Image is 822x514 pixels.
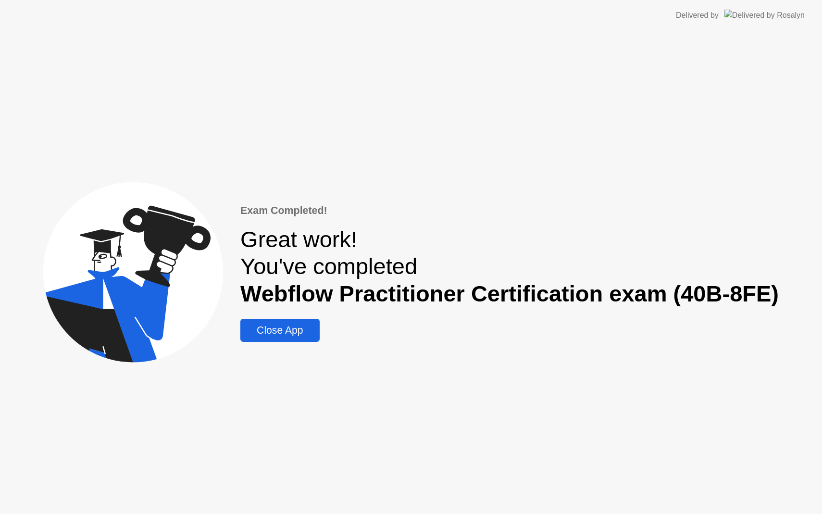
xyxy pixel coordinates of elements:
[240,203,779,218] div: Exam Completed!
[724,10,805,21] img: Delivered by Rosalyn
[240,281,779,306] b: Webflow Practitioner Certification exam (40B-8FE)
[240,319,319,342] button: Close App
[240,226,779,307] div: Great work! You've completed
[676,10,719,21] div: Delivered by
[243,325,316,336] div: Close App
